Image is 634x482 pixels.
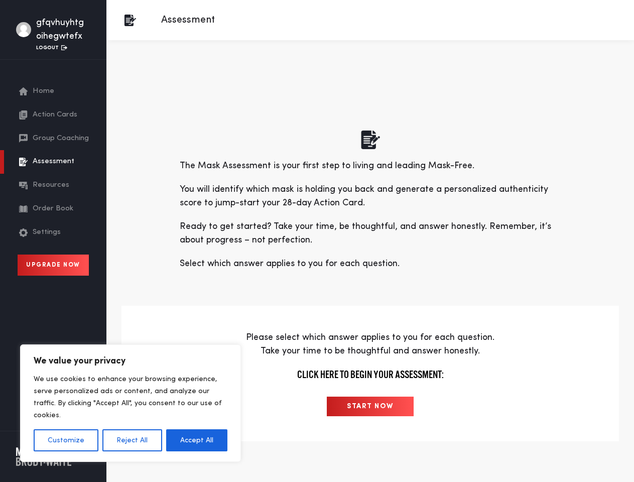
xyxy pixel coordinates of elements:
span: Home [33,86,54,97]
button: Customize [34,429,98,451]
span: Ready to get started? Take your time, be thoughtful, and answer honestly. Remember, it’s about pr... [180,222,551,245]
span: The Mask Assessment is your first step to living and leading Mask-Free. [180,161,474,170]
h4: Click here to begin your assessment: [147,368,594,381]
span: Order Book [33,203,73,215]
div: We value your privacy [20,344,241,462]
span: Settings [33,227,61,238]
span: Select which answer applies to you for each question. [180,259,400,268]
span: Resources [33,180,69,191]
span: Assessment [33,156,74,168]
p: We use cookies to enhance your browsing experience, serve personalized ads or content, and analyz... [34,373,227,421]
p: Assessment [151,13,215,28]
a: Order Book [19,197,91,221]
a: Resources [19,174,91,197]
a: Action Cards [19,103,91,127]
a: Group Coaching [19,127,91,151]
input: START NOW [327,397,414,416]
a: Home [19,80,91,103]
span: Group Coaching [33,133,89,145]
button: Reject All [102,429,162,451]
p: We value your privacy [34,355,227,367]
a: Assessment [19,150,91,174]
a: Settings [19,221,91,245]
a: Logout [36,45,67,50]
span: You will identify which mask is holding you back and generate a personalized authenticity score t... [180,185,548,207]
button: Accept All [166,429,227,451]
a: Upgrade Now [18,255,89,276]
div: gfqvhuyhtg oihegwtefx [36,16,90,43]
span: Action Cards [33,109,77,121]
p: Please select which answer applies to you for each question. Take your time to be thoughtful and ... [147,331,594,358]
